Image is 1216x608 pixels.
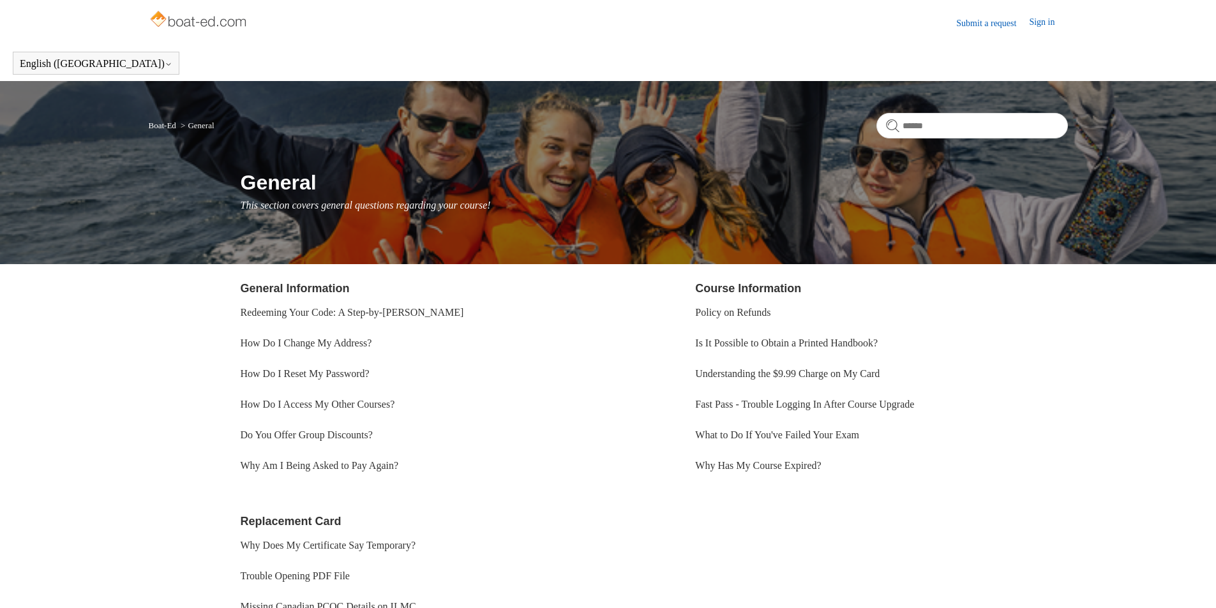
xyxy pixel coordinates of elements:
[695,307,770,318] a: Policy on Refunds
[695,460,821,471] a: Why Has My Course Expired?
[241,460,399,471] a: Why Am I Being Asked to Pay Again?
[695,368,880,379] a: Understanding the $9.99 Charge on My Card
[1173,565,1206,598] div: Live chat
[241,429,373,440] a: Do You Offer Group Discounts?
[695,337,878,348] a: Is It Possible to Obtain a Printed Handbook?
[149,121,179,130] li: Boat-Ed
[695,399,914,410] a: Fast Pass - Trouble Logging In After Course Upgrade
[956,17,1029,30] a: Submit a request
[241,368,370,379] a: How Do I Reset My Password?
[241,167,1068,198] h1: General
[876,113,1068,138] input: Search
[695,282,801,295] a: Course Information
[241,515,342,528] a: Replacement Card
[695,429,859,440] a: What to Do If You've Failed Your Exam
[20,58,172,70] button: English ([GEOGRAPHIC_DATA])
[178,121,214,130] li: General
[149,8,250,33] img: Boat-Ed Help Center home page
[241,570,350,581] a: Trouble Opening PDF File
[241,198,1068,213] p: This section covers general questions regarding your course!
[241,307,464,318] a: Redeeming Your Code: A Step-by-[PERSON_NAME]
[1029,15,1067,31] a: Sign in
[149,121,176,130] a: Boat-Ed
[241,540,416,551] a: Why Does My Certificate Say Temporary?
[241,399,395,410] a: How Do I Access My Other Courses?
[241,337,372,348] a: How Do I Change My Address?
[241,282,350,295] a: General Information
